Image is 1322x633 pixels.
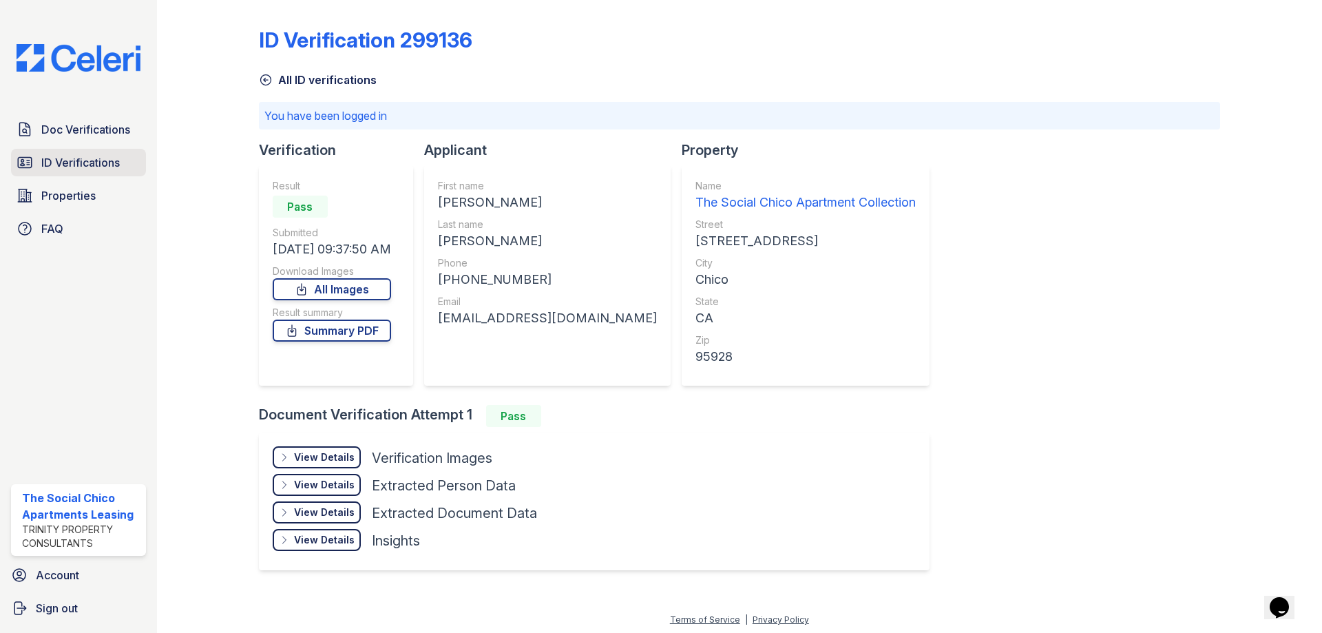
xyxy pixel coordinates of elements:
div: Extracted Document Data [372,504,537,523]
div: Result [273,179,391,193]
div: First name [438,179,657,193]
div: Applicant [424,141,682,160]
div: View Details [294,478,355,492]
div: ID Verification 299136 [259,28,472,52]
span: FAQ [41,220,63,237]
div: Verification [259,141,424,160]
div: Result summary [273,306,391,320]
div: [PHONE_NUMBER] [438,270,657,289]
a: ID Verifications [11,149,146,176]
div: State [695,295,916,309]
div: Verification Images [372,448,492,468]
a: FAQ [11,215,146,242]
div: View Details [294,450,355,464]
div: [EMAIL_ADDRESS][DOMAIN_NAME] [438,309,657,328]
div: The Social Chico Apartments Leasing [22,490,140,523]
a: Sign out [6,594,151,622]
div: Phone [438,256,657,270]
a: Privacy Policy [753,614,809,625]
div: Submitted [273,226,391,240]
a: Name The Social Chico Apartment Collection [695,179,916,212]
div: [PERSON_NAME] [438,231,657,251]
div: Extracted Person Data [372,476,516,495]
a: Account [6,561,151,589]
div: 95928 [695,347,916,366]
a: Doc Verifications [11,116,146,143]
div: Email [438,295,657,309]
div: The Social Chico Apartment Collection [695,193,916,212]
div: Zip [695,333,916,347]
img: CE_Logo_Blue-a8612792a0a2168367f1c8372b55b34899dd931a85d93a1a3d3e32e68fde9ad4.png [6,44,151,72]
div: Pass [273,196,328,218]
div: CA [695,309,916,328]
a: All ID verifications [259,72,377,88]
div: Property [682,141,941,160]
div: Street [695,218,916,231]
div: | [745,614,748,625]
a: Summary PDF [273,320,391,342]
div: Pass [486,405,541,427]
div: Download Images [273,264,391,278]
div: View Details [294,533,355,547]
div: Document Verification Attempt 1 [259,405,941,427]
p: You have been logged in [264,107,1215,124]
span: ID Verifications [41,154,120,171]
div: Chico [695,270,916,289]
div: Name [695,179,916,193]
a: Properties [11,182,146,209]
div: Trinity Property Consultants [22,523,140,550]
div: Last name [438,218,657,231]
div: [DATE] 09:37:50 AM [273,240,391,259]
div: Insights [372,531,420,550]
span: Doc Verifications [41,121,130,138]
iframe: chat widget [1264,578,1308,619]
a: All Images [273,278,391,300]
a: Terms of Service [670,614,740,625]
div: [PERSON_NAME] [438,193,657,212]
div: View Details [294,506,355,519]
span: Account [36,567,79,583]
span: Properties [41,187,96,204]
div: City [695,256,916,270]
span: Sign out [36,600,78,616]
div: [STREET_ADDRESS] [695,231,916,251]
